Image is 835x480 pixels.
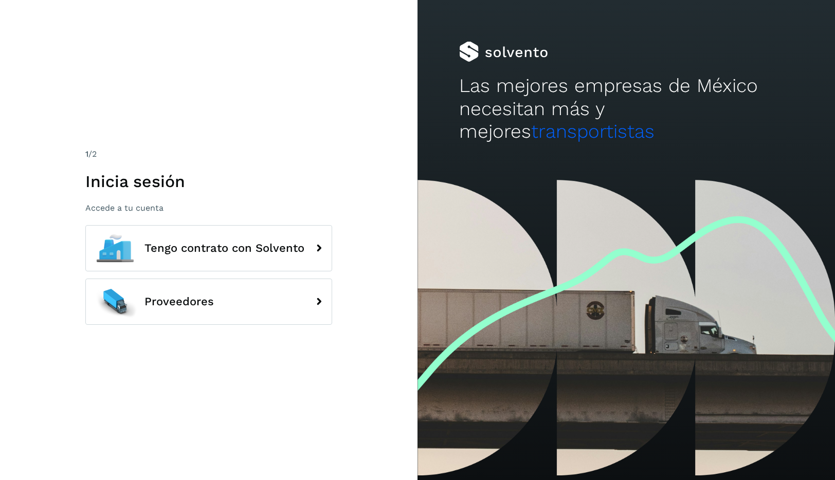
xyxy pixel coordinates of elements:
span: transportistas [531,120,655,142]
span: Tengo contrato con Solvento [144,242,304,254]
h2: Las mejores empresas de México necesitan más y mejores [459,75,793,143]
span: Proveedores [144,296,214,308]
h1: Inicia sesión [85,172,332,191]
p: Accede a tu cuenta [85,203,332,213]
button: Tengo contrato con Solvento [85,225,332,271]
div: /2 [85,148,332,160]
span: 1 [85,149,88,159]
button: Proveedores [85,279,332,325]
